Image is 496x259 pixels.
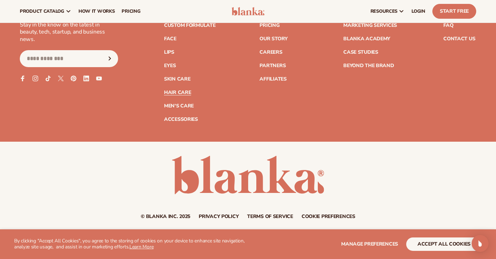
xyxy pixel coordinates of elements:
[341,237,398,251] button: Manage preferences
[247,214,293,219] a: Terms of service
[232,7,265,16] img: logo
[122,8,140,14] span: pricing
[343,63,394,68] a: Beyond the brand
[141,213,190,220] small: © Blanka Inc. 2025
[443,23,453,28] a: FAQ
[164,77,190,82] a: Skin Care
[164,117,198,122] a: Accessories
[370,8,397,14] span: resources
[164,90,191,95] a: Hair Care
[164,104,194,108] a: Men's Care
[164,36,176,41] a: Face
[129,243,153,250] a: Learn More
[443,36,475,41] a: Contact Us
[472,235,489,252] div: Open Intercom Messenger
[259,63,286,68] a: Partners
[343,36,390,41] a: Blanka Academy
[164,23,216,28] a: Custom formulate
[432,4,476,19] a: Start Free
[341,241,398,247] span: Manage preferences
[406,237,482,251] button: accept all cookies
[164,63,176,68] a: Eyes
[259,50,282,55] a: Careers
[14,238,253,250] p: By clicking "Accept All Cookies", you agree to the storing of cookies on your device to enhance s...
[302,214,355,219] a: Cookie preferences
[259,77,286,82] a: Affiliates
[343,50,378,55] a: Case Studies
[259,23,279,28] a: Pricing
[20,21,118,43] p: Stay in the know on the latest in beauty, tech, startup, and business news.
[199,214,239,219] a: Privacy policy
[20,8,64,14] span: product catalog
[343,23,397,28] a: Marketing services
[102,50,118,67] button: Subscribe
[78,8,115,14] span: How It Works
[412,8,425,14] span: LOGIN
[259,36,287,41] a: Our Story
[164,50,174,55] a: Lips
